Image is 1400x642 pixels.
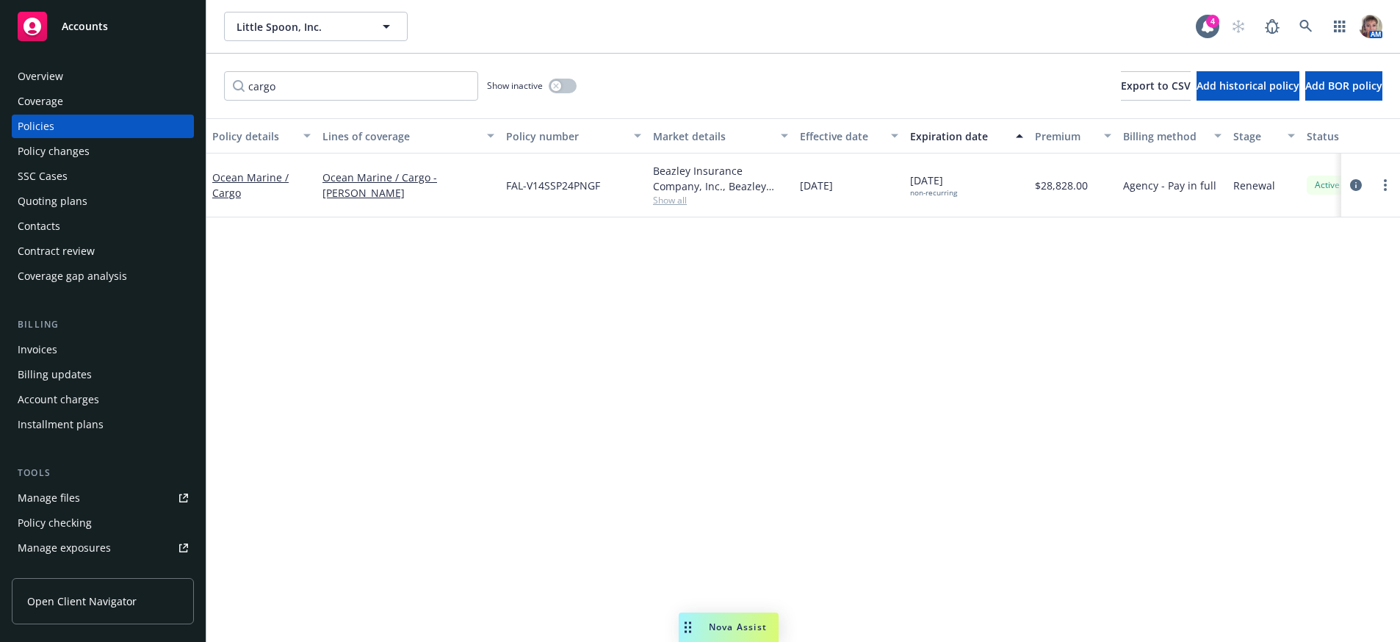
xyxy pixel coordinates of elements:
[12,413,194,436] a: Installment plans
[679,613,779,642] button: Nova Assist
[1117,118,1227,154] button: Billing method
[12,115,194,138] a: Policies
[1123,178,1216,193] span: Agency - Pay in full
[212,170,289,200] a: Ocean Marine / Cargo
[317,118,500,154] button: Lines of coverage
[18,363,92,386] div: Billing updates
[1227,118,1301,154] button: Stage
[12,317,194,332] div: Billing
[1313,178,1342,192] span: Active
[1258,12,1287,41] a: Report a Bug
[18,338,57,361] div: Invoices
[12,511,194,535] a: Policy checking
[18,140,90,163] div: Policy changes
[237,19,364,35] span: Little Spoon, Inc.
[800,178,833,193] span: [DATE]
[1359,15,1382,38] img: photo
[1197,79,1299,93] span: Add historical policy
[1325,12,1354,41] a: Switch app
[12,486,194,510] a: Manage files
[18,511,92,535] div: Policy checking
[1347,176,1365,194] a: circleInformation
[12,190,194,213] a: Quoting plans
[12,466,194,480] div: Tools
[18,65,63,88] div: Overview
[1121,71,1191,101] button: Export to CSV
[794,118,904,154] button: Effective date
[12,536,194,560] a: Manage exposures
[12,165,194,188] a: SSC Cases
[506,178,600,193] span: FAL-V14SSP24PNGF
[1035,178,1088,193] span: $28,828.00
[506,129,625,144] div: Policy number
[12,561,194,585] a: Manage certificates
[679,613,697,642] div: Drag to move
[18,214,60,238] div: Contacts
[653,129,772,144] div: Market details
[1121,79,1191,93] span: Export to CSV
[1291,12,1321,41] a: Search
[1029,118,1117,154] button: Premium
[1035,129,1095,144] div: Premium
[12,338,194,361] a: Invoices
[12,388,194,411] a: Account charges
[1197,71,1299,101] button: Add historical policy
[18,486,80,510] div: Manage files
[18,536,111,560] div: Manage exposures
[18,413,104,436] div: Installment plans
[12,239,194,263] a: Contract review
[12,65,194,88] a: Overview
[322,170,494,201] a: Ocean Marine / Cargo - [PERSON_NAME]
[12,90,194,113] a: Coverage
[910,173,957,198] span: [DATE]
[647,118,794,154] button: Market details
[1233,178,1275,193] span: Renewal
[500,118,647,154] button: Policy number
[1123,129,1205,144] div: Billing method
[224,12,408,41] button: Little Spoon, Inc.
[18,115,54,138] div: Policies
[206,118,317,154] button: Policy details
[910,129,1007,144] div: Expiration date
[1206,15,1219,28] div: 4
[12,363,194,386] a: Billing updates
[18,190,87,213] div: Quoting plans
[709,621,767,633] span: Nova Assist
[1233,129,1279,144] div: Stage
[910,188,957,198] div: non-recurring
[904,118,1029,154] button: Expiration date
[322,129,478,144] div: Lines of coverage
[12,264,194,288] a: Coverage gap analysis
[1305,79,1382,93] span: Add BOR policy
[800,129,882,144] div: Effective date
[12,214,194,238] a: Contacts
[12,140,194,163] a: Policy changes
[1307,129,1396,144] div: Status
[1376,176,1394,194] a: more
[62,21,108,32] span: Accounts
[18,90,63,113] div: Coverage
[18,264,127,288] div: Coverage gap analysis
[18,561,114,585] div: Manage certificates
[1305,71,1382,101] button: Add BOR policy
[653,163,788,194] div: Beazley Insurance Company, Inc., Beazley Group, Falvey Cargo
[1224,12,1253,41] a: Start snowing
[12,6,194,47] a: Accounts
[224,71,478,101] input: Filter by keyword...
[18,165,68,188] div: SSC Cases
[18,388,99,411] div: Account charges
[487,79,543,92] span: Show inactive
[18,239,95,263] div: Contract review
[653,194,788,206] span: Show all
[212,129,295,144] div: Policy details
[27,594,137,609] span: Open Client Navigator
